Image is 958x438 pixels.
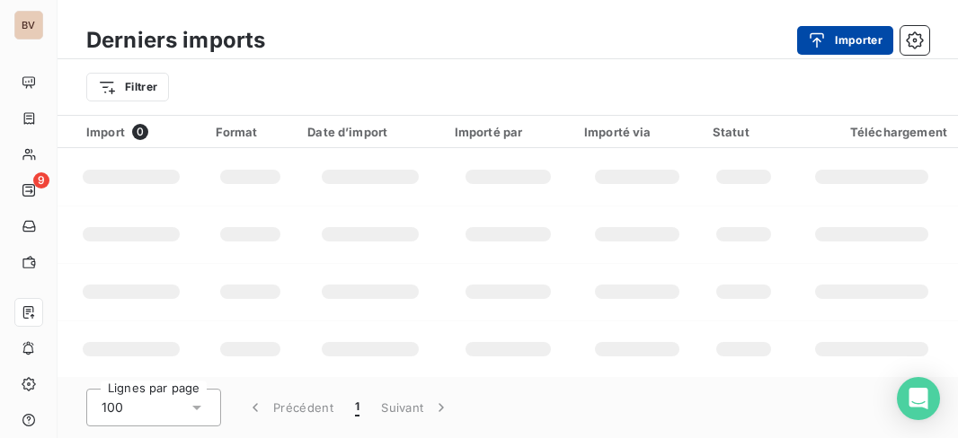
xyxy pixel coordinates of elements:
[86,124,194,140] div: Import
[86,73,169,101] button: Filtrer
[216,125,287,139] div: Format
[307,125,432,139] div: Date d’import
[86,24,265,57] h3: Derniers imports
[584,125,691,139] div: Importé via
[897,377,940,420] div: Open Intercom Messenger
[235,389,344,426] button: Précédent
[132,124,148,140] span: 0
[713,125,776,139] div: Statut
[355,399,359,416] span: 1
[455,125,563,139] div: Importé par
[370,389,461,426] button: Suivant
[797,26,893,55] button: Importer
[102,399,123,416] span: 100
[14,11,43,39] div: BV
[33,172,49,188] span: 9
[344,389,370,426] button: 1
[797,125,947,139] div: Téléchargement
